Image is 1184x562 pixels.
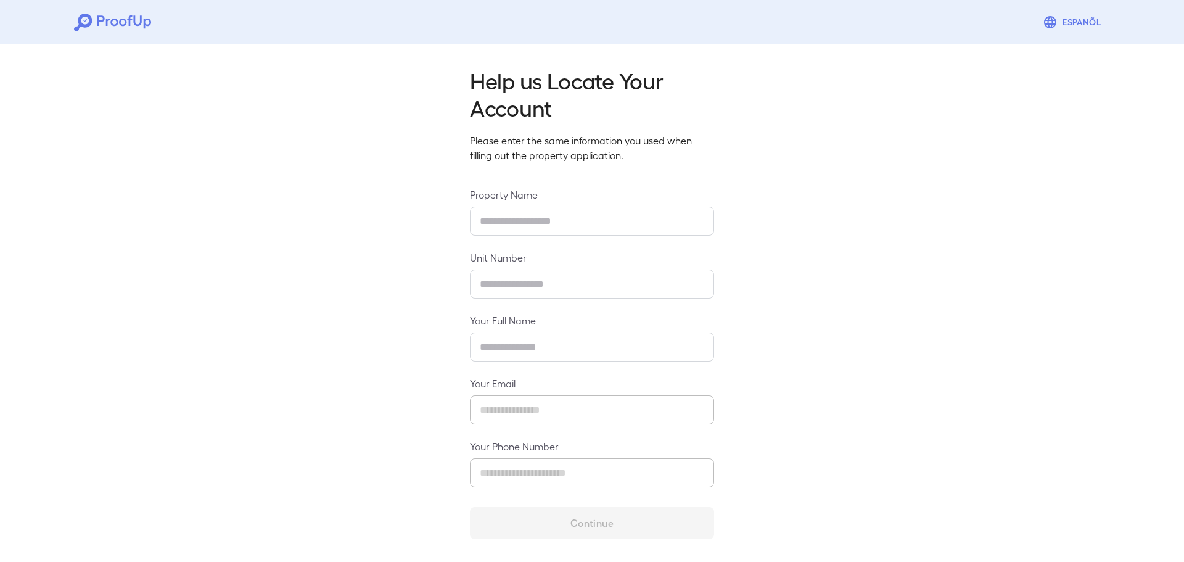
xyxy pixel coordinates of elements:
[470,376,714,391] label: Your Email
[470,67,714,121] h2: Help us Locate Your Account
[1038,10,1110,35] button: Espanõl
[470,313,714,328] label: Your Full Name
[470,250,714,265] label: Unit Number
[470,188,714,202] label: Property Name
[470,439,714,453] label: Your Phone Number
[470,133,714,163] p: Please enter the same information you used when filling out the property application.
